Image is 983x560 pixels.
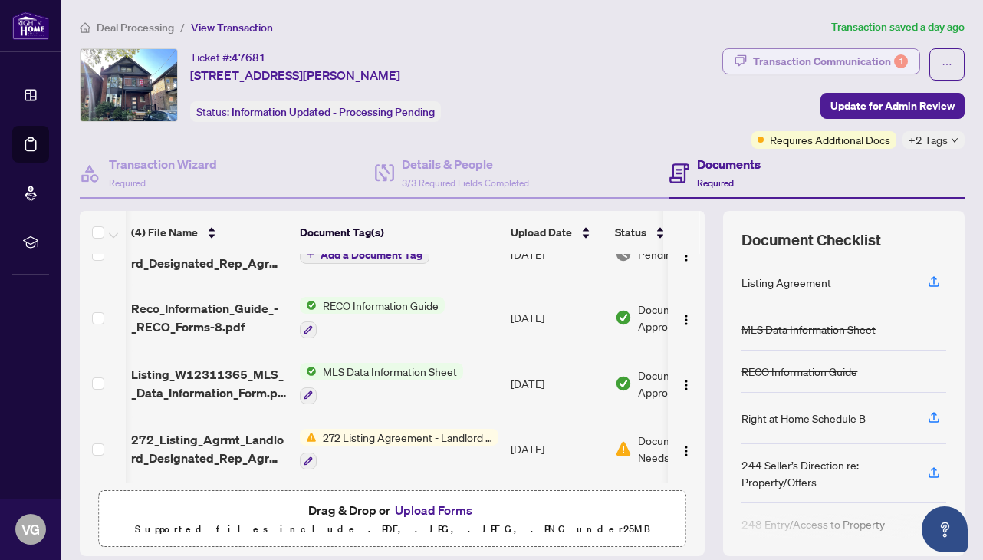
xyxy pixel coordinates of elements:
img: Logo [680,379,692,391]
img: Document Status [615,245,632,262]
li: / [180,18,185,36]
img: Logo [680,445,692,457]
span: 272 Listing Agreement - Landlord Designated Representation Agreement Authority to Offer for Lease [317,429,498,446]
th: Upload Date [505,211,609,254]
img: Status Icon [300,429,317,446]
button: Status IconRECO Information Guide [300,297,445,338]
div: MLS Data Information Sheet [741,321,876,338]
button: Add a Document Tag [300,245,429,264]
button: Logo [674,242,699,266]
div: 1 [894,54,908,68]
span: Pending Review [638,245,715,262]
img: Document Status [615,440,632,457]
span: 272_Listing_Agrmt_Landlord_Designated_Rep_Agrmt_Auth_to_Offer_for_Lease_-_PropTx-[PERSON_NAME]-15... [131,430,288,467]
td: [DATE] [505,285,609,351]
span: Reco_Information_Guide_-_RECO_Forms-8.pdf [131,299,288,336]
span: 272_Listing_Agrmt_Landlord_Designated_Rep_Agrmt_Auth_to_Offer_for_Lease_-_PropTx-[PERSON_NAME]-15... [131,236,288,272]
span: Update for Admin Review [830,94,955,118]
span: Drag & Drop orUpload FormsSupported files include .PDF, .JPG, .JPEG, .PNG under25MB [99,491,685,548]
span: View Transaction [191,21,273,35]
span: RECO Information Guide [317,297,445,314]
img: Status Icon [300,297,317,314]
img: logo [12,12,49,40]
span: Requires Additional Docs [770,131,890,148]
div: Right at Home Schedule B [741,410,866,427]
img: Logo [680,314,692,326]
button: Logo [674,305,699,330]
h4: Details & People [402,155,529,173]
span: ellipsis [942,59,952,70]
img: Document Status [615,375,632,392]
span: Status [615,224,646,241]
button: Open asap [922,506,968,552]
span: 47681 [232,51,266,64]
button: Transaction Communication1 [722,48,920,74]
span: Upload Date [511,224,572,241]
th: Status [609,211,739,254]
span: Deal Processing [97,21,174,35]
span: VG [21,519,40,540]
div: RECO Information Guide [741,363,857,380]
span: Document Approved [638,301,733,334]
span: Drag & Drop or [308,500,477,520]
h4: Documents [697,155,761,173]
div: 244 Seller’s Direction re: Property/Offers [741,456,909,490]
span: Document Needs Work [638,432,718,466]
h4: Transaction Wizard [109,155,217,173]
article: Transaction saved a day ago [831,18,965,36]
button: Status IconMLS Data Information Sheet [300,363,463,404]
span: MLS Data Information Sheet [317,363,463,380]
span: Information Updated - Processing Pending [232,105,435,119]
span: home [80,22,90,33]
img: Logo [680,250,692,262]
p: Supported files include .PDF, .JPG, .JPEG, .PNG under 25 MB [108,520,676,539]
span: down [951,137,958,144]
span: Document Approved [638,367,733,400]
span: plus [307,251,314,259]
span: Required [697,177,734,189]
button: Status Icon272 Listing Agreement - Landlord Designated Representation Agreement Authority to Offe... [300,429,498,470]
td: [DATE] [505,223,609,285]
span: 3/3 Required Fields Completed [402,177,529,189]
span: (4) File Name [131,224,198,241]
th: (4) File Name [125,211,294,254]
span: Document Checklist [741,229,881,251]
img: IMG-W12311365_1.jpg [81,49,177,121]
span: Add a Document Tag [321,249,422,260]
td: [DATE] [505,417,609,483]
span: Required [109,177,146,189]
th: Document Tag(s) [294,211,505,254]
button: Update for Admin Review [820,93,965,119]
span: [STREET_ADDRESS][PERSON_NAME] [190,66,400,84]
span: Listing_W12311365_MLS__Data_Information_Form.pdf [131,365,288,402]
img: Status Icon [300,363,317,380]
div: Ticket #: [190,48,266,66]
td: [DATE] [505,351,609,417]
button: Logo [674,371,699,396]
div: Status: [190,101,441,122]
span: +2 Tags [909,131,948,149]
div: Transaction Communication [753,49,908,74]
img: Document Status [615,309,632,326]
button: Upload Forms [390,500,477,520]
button: Logo [674,436,699,461]
div: Listing Agreement [741,274,831,291]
